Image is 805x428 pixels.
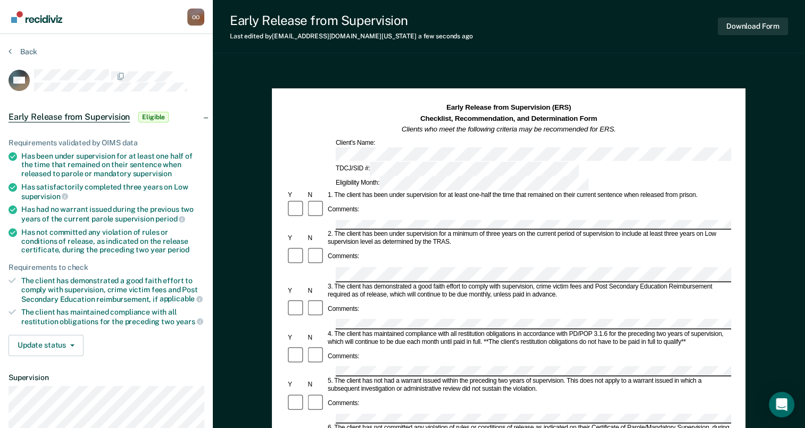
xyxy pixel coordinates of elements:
[326,399,361,407] div: Comments:
[306,235,326,243] div: N
[326,330,731,346] div: 4. The client has maintained compliance with all restitution obligations in accordance with PD/PO...
[718,18,788,35] button: Download Form
[138,112,169,122] span: Eligible
[326,283,731,299] div: 3. The client has demonstrated a good faith effort to comply with supervision, crime victim fees ...
[133,169,172,178] span: supervision
[9,138,204,147] div: Requirements validated by OIMS data
[446,104,571,112] strong: Early Release from Supervision (ERS)
[286,381,306,389] div: Y
[21,228,204,254] div: Has not committed any violation of rules or conditions of release, as indicated on the release ce...
[306,334,326,342] div: N
[420,114,597,122] strong: Checklist, Recommendation, and Determination Form
[21,192,68,201] span: supervision
[286,287,306,295] div: Y
[326,352,361,360] div: Comments:
[326,253,361,261] div: Comments:
[306,192,326,200] div: N
[168,245,189,254] span: period
[306,287,326,295] div: N
[326,192,731,200] div: 1. The client has been under supervision for at least one-half the time that remained on their cu...
[187,9,204,26] button: Profile dropdown button
[402,125,616,133] em: Clients who meet the following criteria may be recommended for ERS.
[155,215,185,223] span: period
[21,183,204,201] div: Has satisfactorily completed three years on Low
[9,112,130,122] span: Early Release from Supervision
[326,377,731,393] div: 5. The client has not had a warrant issued within the preceding two years of supervision. This do...
[9,263,204,272] div: Requirements to check
[21,152,204,178] div: Has been under supervision for at least one half of the time that remained on their sentence when...
[9,373,204,382] dt: Supervision
[176,317,203,326] span: years
[326,231,731,246] div: 2. The client has been under supervision for a minimum of three years on the current period of su...
[334,176,590,191] div: Eligibility Month:
[9,335,84,356] button: Update status
[286,235,306,243] div: Y
[21,308,204,326] div: The client has maintained compliance with all restitution obligations for the preceding two
[418,32,473,40] span: a few seconds ago
[326,205,361,213] div: Comments:
[769,392,794,417] div: Open Intercom Messenger
[11,11,62,23] img: Recidiviz
[21,205,204,223] div: Has had no warrant issued during the previous two years of the current parole supervision
[160,294,203,303] span: applicable
[230,13,473,28] div: Early Release from Supervision
[187,9,204,26] div: O O
[306,381,326,389] div: N
[286,334,306,342] div: Y
[326,305,361,313] div: Comments:
[334,162,580,177] div: TDCJ/SID #:
[9,47,37,56] button: Back
[21,276,204,303] div: The client has demonstrated a good faith effort to comply with supervision, crime victim fees and...
[286,192,306,200] div: Y
[230,32,473,40] div: Last edited by [EMAIL_ADDRESS][DOMAIN_NAME][US_STATE]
